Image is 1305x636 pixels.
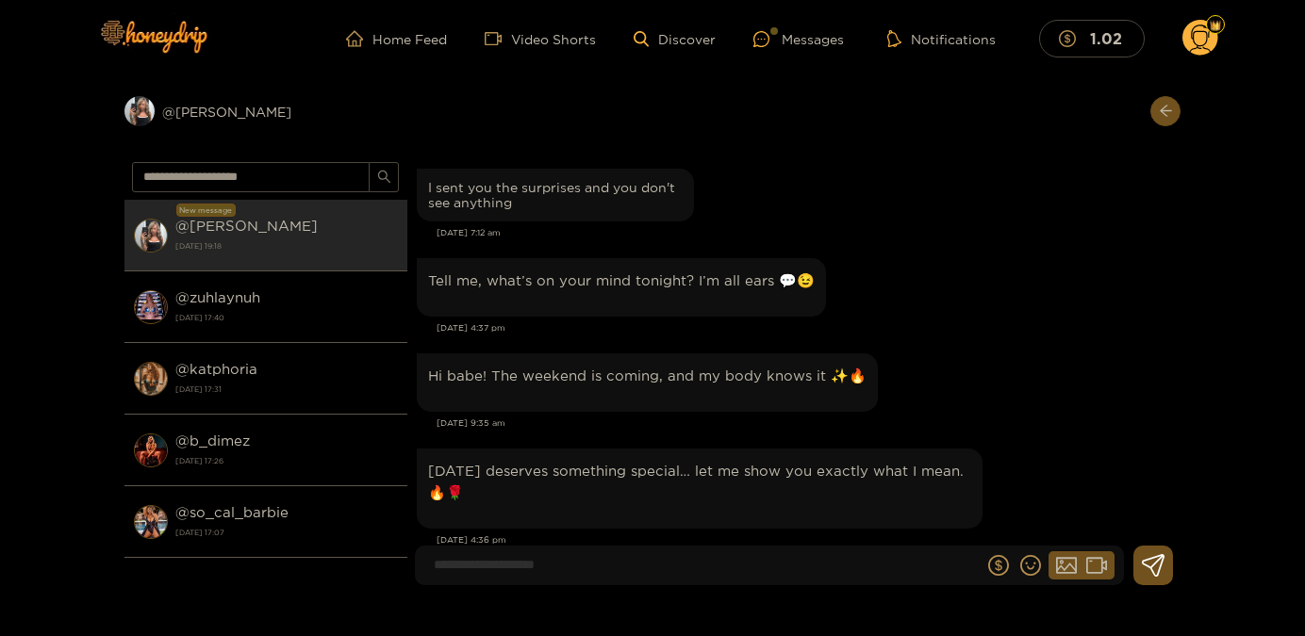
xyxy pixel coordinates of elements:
button: 1.02 [1039,20,1145,57]
a: Home Feed [346,30,447,47]
div: [DATE] 9:35 am [437,416,1171,430]
mark: 1.02 [1087,28,1125,48]
strong: @ so_cal_barbie [175,504,289,520]
p: Hi babe! The weekend is coming, and my body knows it ✨🔥 [428,365,867,386]
span: arrow-left [1159,104,1173,120]
div: Sep. 19, 9:35 am [417,353,878,412]
img: conversation [134,219,168,253]
div: New message [176,204,236,217]
img: conversation [134,290,168,324]
div: [DATE] 4:36 pm [437,533,1171,546]
span: search [377,170,391,186]
span: video-camera [485,30,511,47]
strong: @ zuhlaynuh [175,289,260,305]
div: Sep. 18, 7:12 am [417,169,694,221]
div: [DATE] 7:12 am [437,226,1171,239]
button: dollar [984,551,1013,579]
img: conversation [134,362,168,396]
div: @[PERSON_NAME] [124,96,407,126]
p: [DATE] deserves something special… let me show you exactly what I mean. 🔥🌹 [428,460,971,503]
strong: @ b_dimez [175,432,250,448]
div: [DATE] 4:37 pm [437,321,1171,334]
span: dollar [988,555,1009,576]
p: Tell me, what’s on your mind tonight? I’m all ears 💬😉 [428,269,815,291]
button: Notifications [882,29,1001,48]
strong: [DATE] 17:31 [175,381,398,398]
strong: [DATE] 17:07 [175,524,398,541]
a: Video Shorts [485,30,596,47]
img: Fan Level [1210,20,1221,31]
strong: [DATE] 17:40 [175,309,398,326]
span: smile [1020,555,1041,576]
span: dollar [1059,30,1085,47]
div: I sent you the surprises and you don't see anything [428,180,683,210]
strong: [DATE] 19:18 [175,237,398,254]
button: picturevideo-camera [1049,551,1115,579]
span: home [346,30,372,47]
div: Messages [753,28,844,50]
img: conversation [134,433,168,467]
div: Sep. 18, 4:37 pm [417,258,826,317]
strong: @ katphoria [175,361,257,377]
a: Discover [634,31,716,47]
span: video-camera [1086,555,1107,576]
img: conversation [134,505,168,539]
strong: [DATE] 17:26 [175,452,398,469]
div: Sep. 19, 4:36 pm [417,448,983,529]
span: picture [1056,555,1077,576]
strong: @ [PERSON_NAME] [175,218,318,234]
button: arrow-left [1150,96,1181,126]
button: search [369,162,399,192]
